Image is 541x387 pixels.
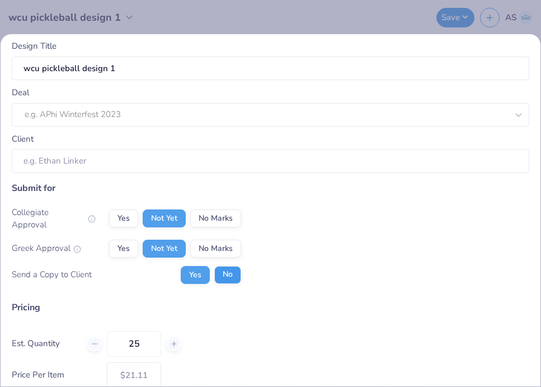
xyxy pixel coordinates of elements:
[12,149,529,173] input: e.g. Ethan Linker
[12,206,96,231] div: Collegiate Approval
[12,242,81,255] div: Greek Approval
[12,40,57,53] label: Design Title
[107,331,161,357] input: – –
[190,240,241,258] button: No Marks
[12,181,529,195] div: Submit for
[109,209,138,227] button: Yes
[181,266,210,284] button: Yes
[143,209,186,227] button: Not Yet
[12,301,529,314] div: Pricing
[12,86,29,99] label: Deal
[214,266,241,284] button: No
[12,369,98,381] label: Price Per Item
[109,240,138,258] button: Yes
[12,337,78,350] label: Est. Quantity
[12,268,92,281] div: Send a Copy to Client
[190,209,241,227] button: No Marks
[12,133,34,146] label: Client
[143,240,186,258] button: Not Yet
